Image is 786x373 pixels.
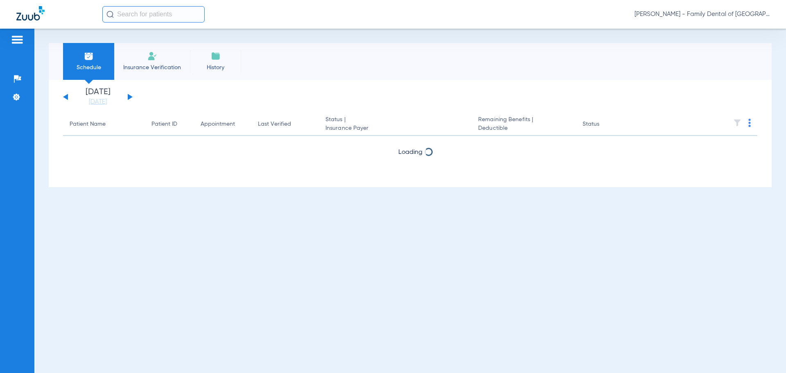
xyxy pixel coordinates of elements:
[11,35,24,45] img: hamburger-icon
[748,119,751,127] img: group-dot-blue.svg
[325,124,465,133] span: Insurance Payer
[120,63,184,72] span: Insurance Verification
[151,120,177,129] div: Patient ID
[196,63,235,72] span: History
[84,51,94,61] img: Schedule
[319,113,472,136] th: Status |
[73,98,122,106] a: [DATE]
[733,119,741,127] img: filter.svg
[102,6,205,23] input: Search for patients
[16,6,45,20] img: Zuub Logo
[70,120,138,129] div: Patient Name
[106,11,114,18] img: Search Icon
[211,51,221,61] img: History
[478,124,569,133] span: Deductible
[73,88,122,106] li: [DATE]
[635,10,770,18] span: [PERSON_NAME] - Family Dental of [GEOGRAPHIC_DATA]
[70,120,106,129] div: Patient Name
[576,113,631,136] th: Status
[472,113,576,136] th: Remaining Benefits |
[147,51,157,61] img: Manual Insurance Verification
[201,120,235,129] div: Appointment
[398,149,422,156] span: Loading
[258,120,291,129] div: Last Verified
[258,120,312,129] div: Last Verified
[69,63,108,72] span: Schedule
[201,120,245,129] div: Appointment
[151,120,187,129] div: Patient ID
